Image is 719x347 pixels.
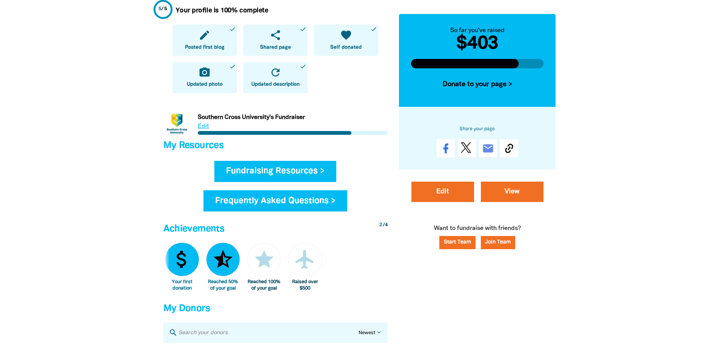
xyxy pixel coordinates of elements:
i: done [229,26,236,32]
a: Share [437,139,455,157]
a: Post [458,139,476,157]
button: Copy Link [500,139,518,157]
a: favoriteSelf donateddone [314,25,378,56]
i: camera_alt [199,66,211,79]
span: Posted first blog [185,44,225,51]
span: Self donated [330,44,362,51]
span: Updated description [251,81,300,88]
i: done [229,63,236,70]
i: done [300,63,306,70]
strong: Your profile is 100% complete [176,8,268,14]
div: / 4 [379,222,388,229]
a: editPosted first blogdone [172,25,237,56]
span: My Donors [163,304,210,313]
i: star [253,248,276,271]
a: Fundraising Resources > [214,161,336,182]
i: search [169,328,178,337]
a: shareShared pagedone [243,25,308,56]
i: refresh [269,66,282,79]
i: airplanemode_active [294,248,316,271]
a: refreshUpdated descriptiondone [243,62,308,93]
h4: Achievements [163,222,388,237]
a: Frequently Asked Questions > [203,190,347,211]
i: done [370,26,377,32]
i: share [269,29,282,41]
div: / 5 [159,6,167,13]
a: Start Team [439,236,476,249]
span: My Resources [163,141,224,150]
a: View [481,182,543,202]
i: favorite [340,29,352,41]
i: email [482,142,494,154]
p: Want to fundraise with friends? [399,224,556,261]
a: Edit [411,182,474,202]
h6: Share your page [411,125,544,133]
div: Reached 50% of your goal [206,279,240,291]
div: Paginated content [163,110,388,138]
button: Join Team [481,236,516,249]
i: edit [199,29,211,41]
span: 5 [159,7,162,11]
div: Raised over $500 [288,279,322,291]
i: done [300,26,306,32]
span: Shared page [260,44,291,51]
div: So far you've raised [411,26,544,35]
button: Donate to your page > [411,74,544,95]
span: 2 [379,223,382,227]
span: Updated photo [187,81,223,88]
div: Your first donation [165,279,199,291]
h2: $403 [411,35,544,53]
a: camera_altUpdated photodone [172,62,237,93]
input: Search your donors [178,328,359,338]
a: email [479,139,497,157]
i: star_half [212,248,234,271]
div: Reached 100% of your goal [247,279,281,291]
i: attach_money [171,248,193,271]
